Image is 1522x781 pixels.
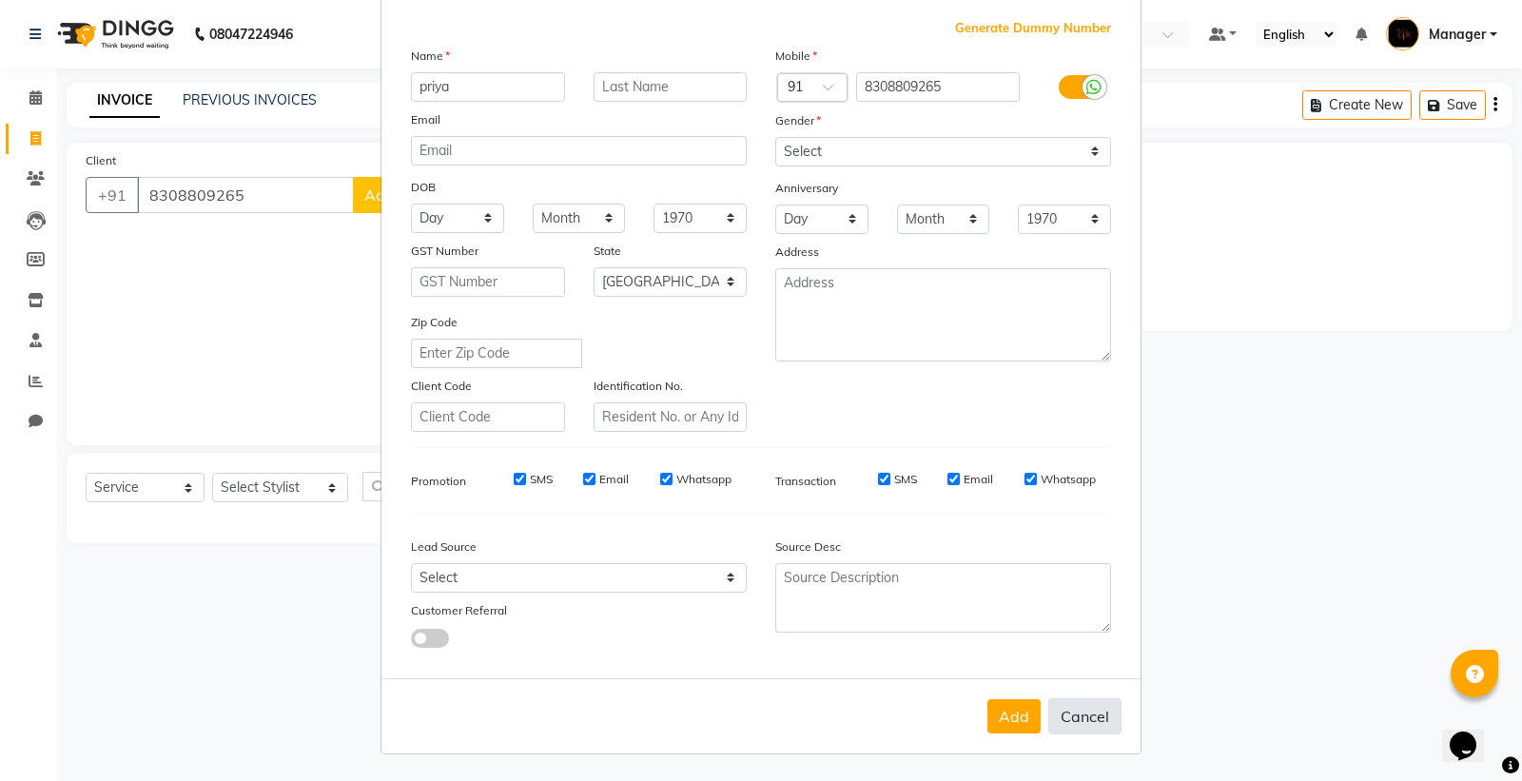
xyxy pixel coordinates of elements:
[411,243,478,260] label: GST Number
[894,471,917,488] label: SMS
[411,111,440,128] label: Email
[676,471,732,488] label: Whatsapp
[411,72,565,102] input: First Name
[775,538,841,556] label: Source Desc
[775,180,838,197] label: Anniversary
[411,339,582,368] input: Enter Zip Code
[594,378,683,395] label: Identification No.
[856,72,1021,102] input: Mobile
[530,471,553,488] label: SMS
[955,19,1111,38] span: Generate Dummy Number
[594,72,748,102] input: Last Name
[1442,705,1503,762] iframe: chat widget
[1048,698,1122,734] button: Cancel
[775,112,821,129] label: Gender
[411,267,565,297] input: GST Number
[411,378,472,395] label: Client Code
[411,602,507,619] label: Customer Referral
[775,48,817,65] label: Mobile
[411,48,450,65] label: Name
[594,402,748,432] input: Resident No. or Any Id
[1041,471,1096,488] label: Whatsapp
[411,314,458,331] label: Zip Code
[775,244,819,261] label: Address
[987,699,1041,733] button: Add
[775,473,836,490] label: Transaction
[594,243,621,260] label: State
[964,471,993,488] label: Email
[411,136,747,166] input: Email
[411,538,477,556] label: Lead Source
[411,402,565,432] input: Client Code
[411,473,466,490] label: Promotion
[411,179,436,196] label: DOB
[599,471,629,488] label: Email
